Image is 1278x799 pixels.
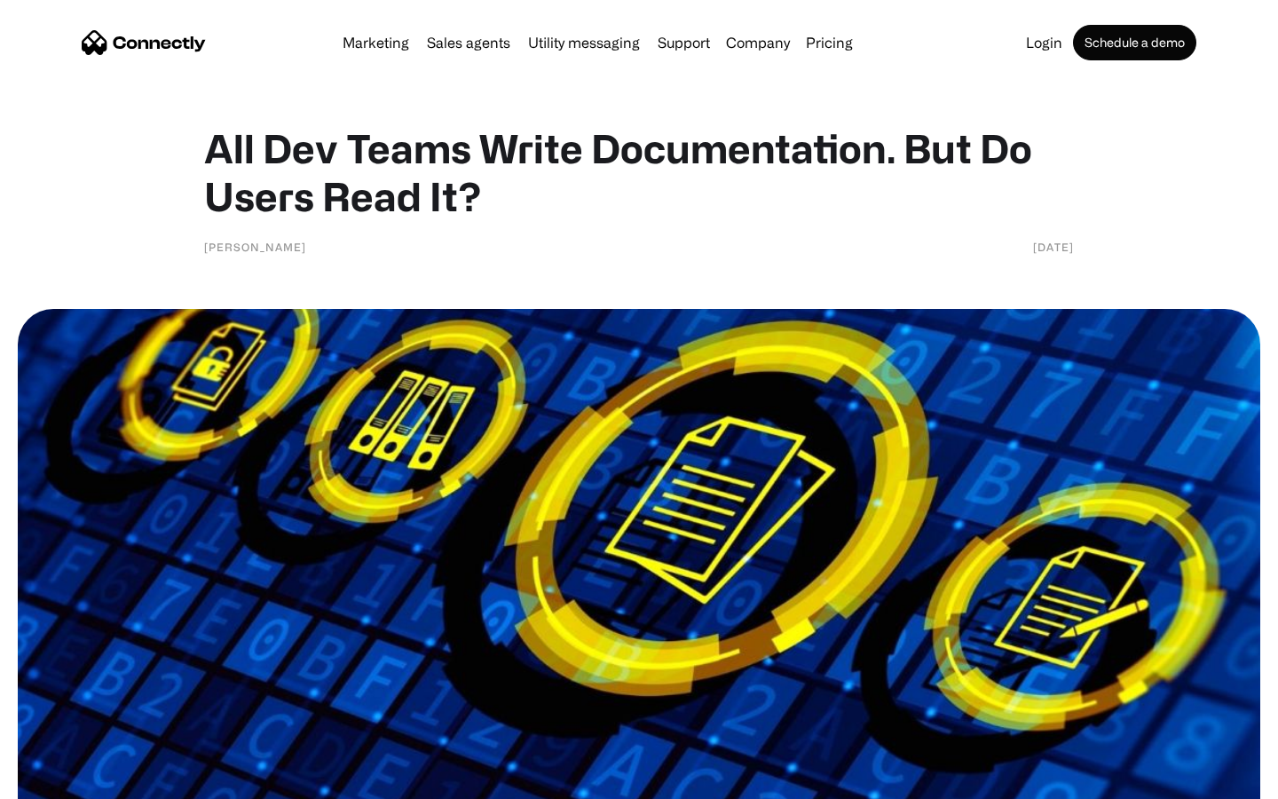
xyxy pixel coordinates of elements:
[204,124,1074,220] h1: All Dev Teams Write Documentation. But Do Users Read It?
[1033,238,1074,256] div: [DATE]
[726,30,790,55] div: Company
[1019,36,1069,50] a: Login
[420,36,517,50] a: Sales agents
[204,238,306,256] div: [PERSON_NAME]
[35,768,106,793] ul: Language list
[18,768,106,793] aside: Language selected: English
[1073,25,1196,60] a: Schedule a demo
[799,36,860,50] a: Pricing
[521,36,647,50] a: Utility messaging
[651,36,717,50] a: Support
[335,36,416,50] a: Marketing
